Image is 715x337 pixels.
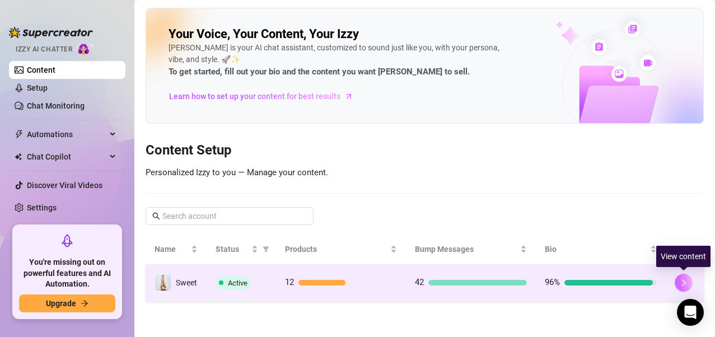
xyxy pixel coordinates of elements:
[19,257,115,290] span: You're missing out on powerful features and AI Automation.
[207,234,275,265] th: Status
[415,277,424,287] span: 42
[343,91,354,102] span: arrow-right
[656,246,711,267] div: View content
[162,210,298,222] input: Search account
[81,299,88,307] span: arrow-right
[16,44,72,55] span: Izzy AI Chatter
[677,299,704,326] div: Open Intercom Messenger
[263,246,269,252] span: filter
[152,212,160,220] span: search
[169,87,362,105] a: Learn how to set up your content for best results
[228,279,247,287] span: Active
[176,278,197,287] span: Sweet
[46,299,76,308] span: Upgrade
[146,142,704,160] h3: Content Setup
[146,234,207,265] th: Name
[155,275,171,291] img: Sweet
[406,234,536,265] th: Bump Messages
[27,148,106,166] span: Chat Copilot
[27,101,85,110] a: Chat Monitoring
[27,203,57,212] a: Settings
[675,274,693,292] button: right
[169,90,340,102] span: Learn how to set up your content for best results
[285,243,388,255] span: Products
[15,130,24,139] span: thunderbolt
[530,9,703,123] img: ai-chatter-content-library-cLFOSyPT.png
[9,27,93,38] img: logo-BBDzfeDw.svg
[216,243,249,255] span: Status
[27,181,102,190] a: Discover Viral Videos
[155,243,189,255] span: Name
[545,243,648,255] span: Bio
[27,65,55,74] a: Content
[415,243,518,255] span: Bump Messages
[680,279,688,287] span: right
[276,234,406,265] th: Products
[19,294,115,312] button: Upgradearrow-right
[169,26,359,42] h2: Your Voice, Your Content, Your Izzy
[27,83,48,92] a: Setup
[60,234,74,247] span: rocket
[146,167,328,177] span: Personalized Izzy to you — Manage your content.
[15,153,22,161] img: Chat Copilot
[169,42,504,79] div: [PERSON_NAME] is your AI chat assistant, customized to sound just like you, with your persona, vi...
[169,67,470,77] strong: To get started, fill out your bio and the content you want [PERSON_NAME] to sell.
[77,40,94,56] img: AI Chatter
[536,234,666,265] th: Bio
[27,125,106,143] span: Automations
[260,241,272,258] span: filter
[545,277,560,287] span: 96%
[285,277,294,287] span: 12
